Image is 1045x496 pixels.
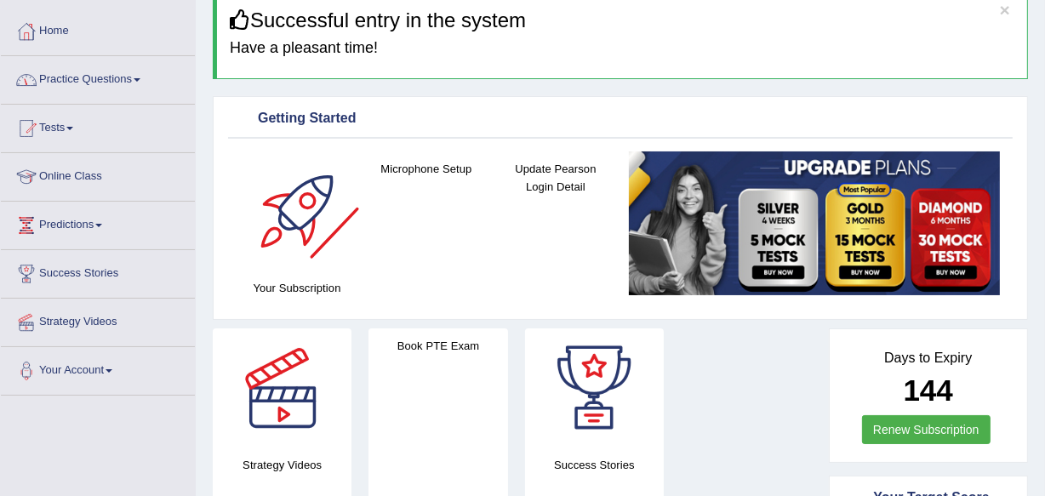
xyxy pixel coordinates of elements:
h4: Your Subscription [241,279,353,297]
div: Getting Started [232,106,1008,132]
a: Home [1,8,195,50]
a: Your Account [1,347,195,390]
h4: Have a pleasant time! [230,40,1014,57]
b: 144 [904,373,953,407]
a: Practice Questions [1,56,195,99]
a: Online Class [1,153,195,196]
h4: Book PTE Exam [368,337,507,355]
a: Tests [1,105,195,147]
h3: Successful entry in the system [230,9,1014,31]
h4: Microphone Setup [370,160,483,178]
button: × [1000,1,1010,19]
h4: Strategy Videos [213,456,351,474]
h4: Update Pearson Login Detail [500,160,612,196]
a: Renew Subscription [862,415,991,444]
a: Strategy Videos [1,299,195,341]
img: small5.jpg [629,151,1000,295]
a: Success Stories [1,250,195,293]
a: Predictions [1,202,195,244]
h4: Success Stories [525,456,664,474]
h4: Days to Expiry [848,351,1009,366]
